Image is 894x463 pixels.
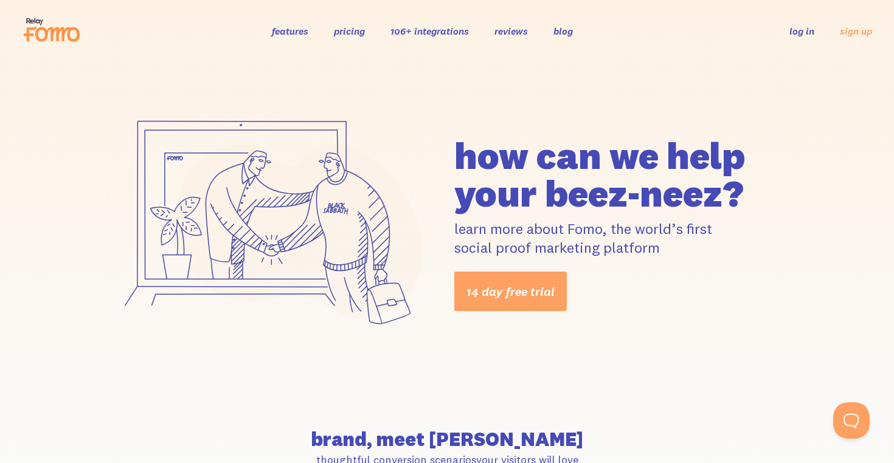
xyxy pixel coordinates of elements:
p: learn more about Fomo, the world’s first social proof marketing platform [454,219,786,257]
a: pricing [334,25,365,37]
iframe: Help Scout Beacon - Open [833,402,870,439]
a: sign up [840,25,872,38]
a: log in [789,25,814,37]
a: reviews [494,25,528,37]
h1: how can we help your beez-neez? [454,137,786,212]
a: 14 day free trial [454,272,567,311]
a: 106+ integrations [390,25,469,37]
a: features [272,25,308,37]
h2: brand, meet [PERSON_NAME] [108,430,786,449]
a: blog [553,25,573,37]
